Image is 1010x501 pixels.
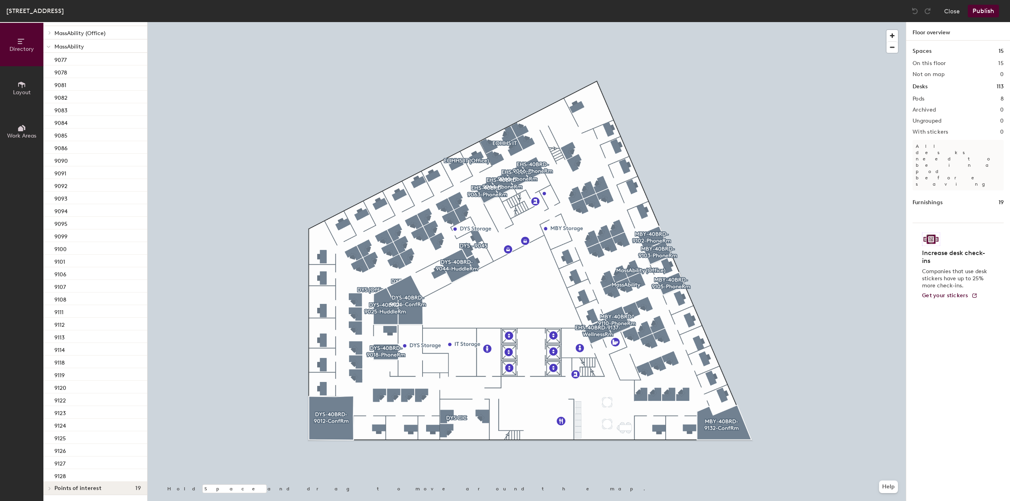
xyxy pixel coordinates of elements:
p: 9095 [54,218,67,227]
p: 9120 [54,382,66,391]
p: Companies that use desk stickers have up to 25% more check-ins. [922,268,989,289]
p: 9100 [54,244,67,253]
h1: 113 [997,82,1004,91]
p: 9124 [54,420,66,429]
p: 9099 [54,231,67,240]
p: 9086 [54,143,67,152]
p: 9077 [54,54,67,63]
span: MassAbility [54,43,84,50]
p: 9090 [54,155,68,164]
p: 9114 [54,345,65,354]
span: Work Areas [7,132,36,139]
img: Undo [911,7,919,15]
h1: Spaces [913,47,931,56]
span: Directory [9,46,34,52]
p: 9078 [54,67,67,76]
button: Publish [968,5,999,17]
p: 9083 [54,105,67,114]
p: 9081 [54,80,66,89]
h2: With stickers [913,129,948,135]
h1: Desks [913,82,928,91]
p: 9111 [54,307,64,316]
span: 19 [135,485,141,492]
span: Get your stickers [922,292,968,299]
p: 9113 [54,332,65,341]
h1: Furnishings [913,198,943,207]
p: 9127 [54,458,65,467]
h2: On this floor [913,60,946,67]
p: 9082 [54,92,67,101]
p: 9094 [54,206,67,215]
h2: 8 [1001,96,1004,102]
img: Redo [924,7,931,15]
h2: 0 [1000,118,1004,124]
h1: Floor overview [906,22,1010,41]
p: 9112 [54,319,65,328]
p: 9123 [54,408,66,417]
p: 9108 [54,294,66,303]
h2: Pods [913,96,924,102]
span: Points of interest [54,485,101,492]
p: 9106 [54,269,66,278]
p: 9091 [54,168,66,177]
h2: 15 [998,60,1004,67]
h2: Not on map [913,71,945,78]
button: Help [879,481,898,493]
p: 9118 [54,357,65,366]
h2: 0 [1000,71,1004,78]
p: 9126 [54,445,66,454]
p: 9107 [54,281,66,291]
p: 9101 [54,256,65,265]
div: [STREET_ADDRESS] [6,6,64,16]
h1: 15 [999,47,1004,56]
a: Get your stickers [922,292,978,299]
p: All desks need to be in a pod before saving [913,140,1004,190]
button: Close [944,5,960,17]
p: 9119 [54,370,65,379]
h2: Archived [913,107,936,113]
h2: Ungrouped [913,118,942,124]
h2: 0 [1000,129,1004,135]
p: 9085 [54,130,67,139]
span: Layout [13,89,31,96]
p: 9122 [54,395,66,404]
h4: Increase desk check-ins [922,249,989,265]
h1: 19 [999,198,1004,207]
p: 9084 [54,117,67,127]
p: 9093 [54,193,67,202]
span: EOHHS IT [54,17,80,23]
p: 9092 [54,181,67,190]
span: MassAbility (Office) [54,30,105,37]
h2: 0 [1000,107,1004,113]
p: 9128 [54,471,66,480]
p: 9125 [54,433,66,442]
img: Sticker logo [922,233,940,246]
